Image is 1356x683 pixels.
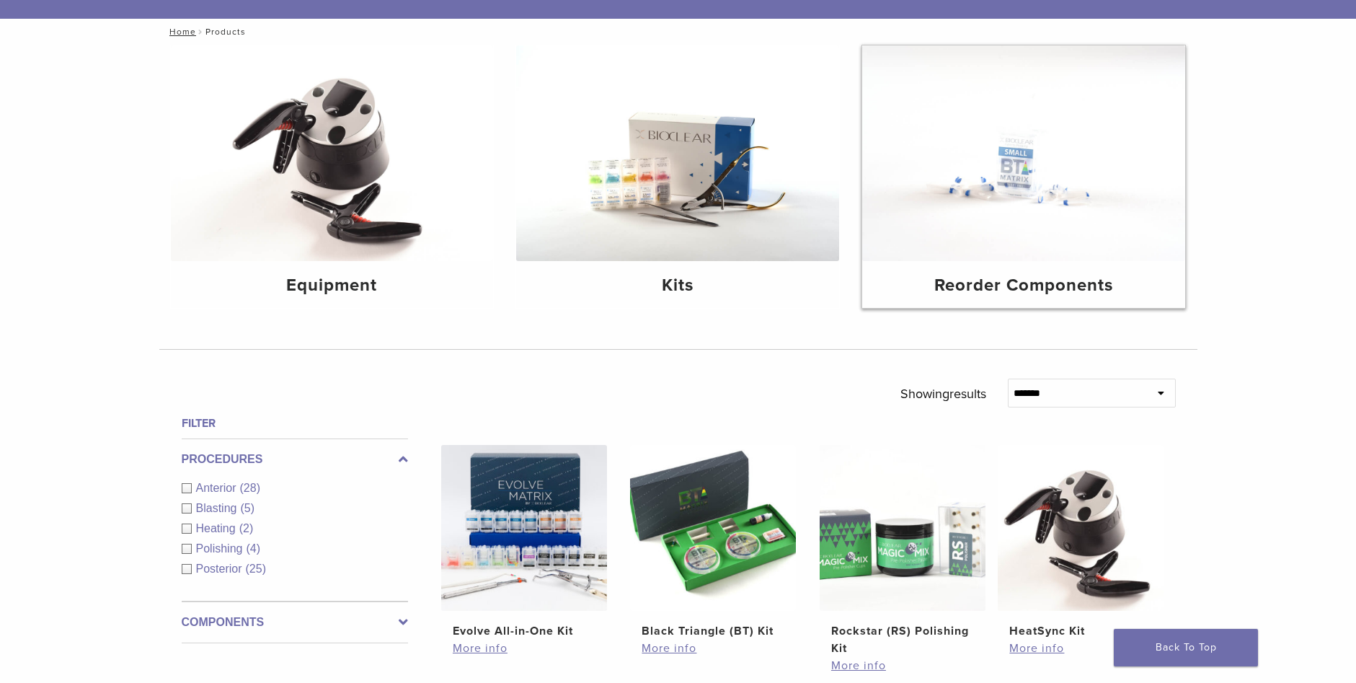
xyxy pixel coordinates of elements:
a: More info [453,640,595,657]
span: (2) [239,522,254,534]
a: More info [1009,640,1152,657]
a: Black Triangle (BT) KitBlack Triangle (BT) Kit [629,445,797,640]
span: Blasting [196,502,241,514]
span: / [196,28,205,35]
p: Showing results [900,379,986,409]
span: (25) [246,563,266,575]
h2: Black Triangle (BT) Kit [642,622,784,640]
label: Components [182,614,408,631]
span: (5) [240,502,254,514]
a: HeatSync KitHeatSync Kit [997,445,1165,640]
a: Back To Top [1114,629,1258,666]
h4: Filter [182,415,408,432]
span: Polishing [196,542,247,555]
a: Home [165,27,196,37]
h4: Kits [528,273,828,299]
a: Equipment [171,45,494,308]
h2: Rockstar (RS) Polishing Kit [831,622,974,657]
a: Kits [516,45,839,308]
nav: Products [159,19,1197,45]
img: Evolve All-in-One Kit [441,445,607,611]
a: More info [831,657,974,674]
span: Posterior [196,563,246,575]
h2: HeatSync Kit [1009,622,1152,640]
a: More info [642,640,784,657]
span: (4) [246,542,260,555]
span: Heating [196,522,239,534]
h4: Equipment [182,273,482,299]
a: Evolve All-in-One KitEvolve All-in-One Kit [440,445,608,640]
img: Equipment [171,45,494,261]
img: HeatSync Kit [998,445,1164,611]
a: Reorder Components [862,45,1185,308]
h2: Evolve All-in-One Kit [453,622,595,640]
span: (28) [240,482,260,494]
img: Reorder Components [862,45,1185,261]
label: Procedures [182,451,408,468]
img: Kits [516,45,839,261]
img: Black Triangle (BT) Kit [630,445,796,611]
span: Anterior [196,482,240,494]
a: Rockstar (RS) Polishing KitRockstar (RS) Polishing Kit [819,445,987,657]
h4: Reorder Components [874,273,1174,299]
img: Rockstar (RS) Polishing Kit [820,445,985,611]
